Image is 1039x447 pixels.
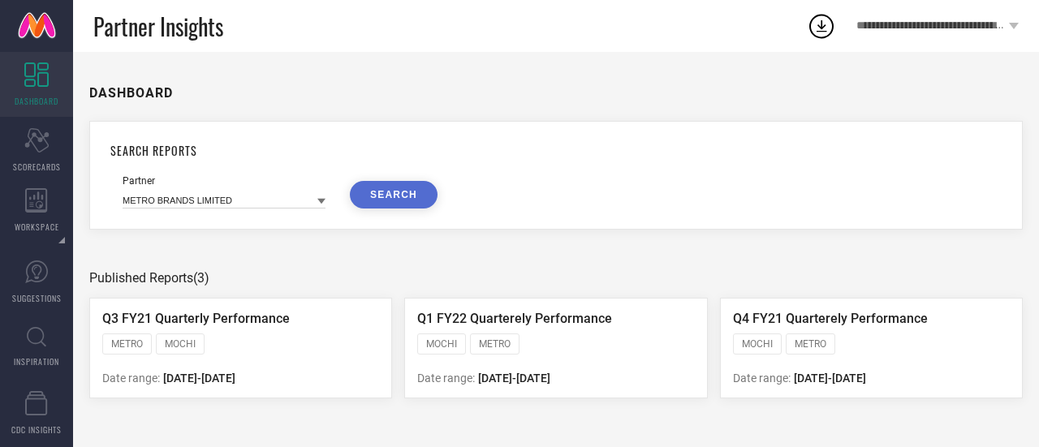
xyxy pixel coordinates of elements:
span: Date range: [417,372,475,385]
div: Published Reports (3) [89,270,1023,286]
span: METRO [479,338,511,350]
span: [DATE] - [DATE] [794,372,866,385]
span: Date range: [733,372,791,385]
span: SUGGESTIONS [12,292,62,304]
span: [DATE] - [DATE] [163,372,235,385]
div: Partner [123,175,325,187]
h1: DASHBOARD [89,85,173,101]
span: Partner Insights [93,10,223,43]
span: DASHBOARD [15,95,58,107]
span: Q3 FY21 Quarterly Performance [102,311,290,326]
span: Date range: [102,372,160,385]
span: METRO [795,338,826,350]
span: MOCHI [165,338,196,350]
span: Q4 FY21 Quarterely Performance [733,311,928,326]
span: METRO [111,338,143,350]
span: INSPIRATION [14,355,59,367]
span: MOCHI [742,338,773,350]
span: SCORECARDS [13,161,61,173]
span: [DATE] - [DATE] [478,372,550,385]
div: Open download list [807,11,836,41]
h1: SEARCH REPORTS [110,142,1002,159]
span: CDC INSIGHTS [11,423,62,436]
span: Q1 FY22 Quarterely Performance [417,311,612,326]
span: MOCHI [426,338,457,350]
span: WORKSPACE [15,221,59,233]
button: SEARCH [350,181,438,208]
